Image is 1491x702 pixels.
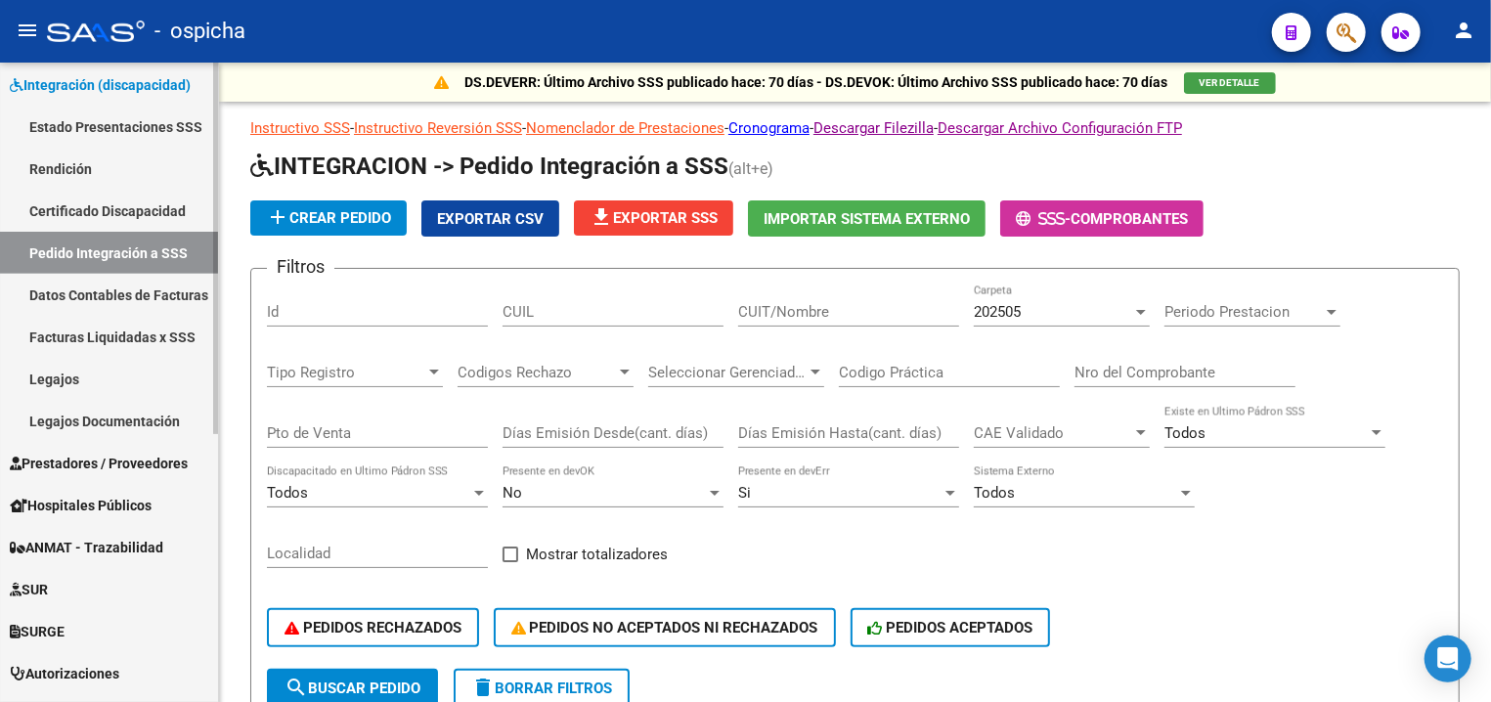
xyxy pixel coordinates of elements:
p: DS.DEVERR: Último Archivo SSS publicado hace: 70 días - DS.DEVOK: Último Archivo SSS publicado ha... [465,71,1168,93]
span: CAE Validado [974,424,1132,442]
span: - [1016,210,1071,228]
button: PEDIDOS RECHAZADOS [267,608,479,647]
mat-icon: file_download [590,205,613,229]
mat-icon: delete [471,676,495,699]
button: Crear Pedido [250,200,407,236]
span: PEDIDOS RECHAZADOS [285,619,461,636]
span: INTEGRACION -> Pedido Integración a SSS [250,153,728,180]
span: Prestadores / Proveedores [10,453,188,474]
span: Borrar Filtros [471,680,612,697]
span: 202505 [974,303,1021,321]
mat-icon: menu [16,19,39,42]
button: PEDIDOS ACEPTADOS [851,608,1051,647]
span: PEDIDOS ACEPTADOS [868,619,1033,636]
span: Crear Pedido [266,209,391,227]
span: No [503,484,522,502]
span: SURGE [10,621,65,642]
a: Nomenclador de Prestaciones [526,119,724,137]
button: Exportar SSS [574,200,733,236]
a: Descargar Filezilla [813,119,934,137]
mat-icon: search [285,676,308,699]
p: - - - - - [250,117,1460,139]
span: Autorizaciones [10,663,119,684]
span: Buscar Pedido [285,680,420,697]
mat-icon: add [266,205,289,229]
span: Exportar SSS [590,209,718,227]
span: ANMAT - Trazabilidad [10,537,163,558]
span: Codigos Rechazo [458,364,616,381]
button: PEDIDOS NO ACEPTADOS NI RECHAZADOS [494,608,836,647]
a: Descargar Archivo Configuración FTP [938,119,1182,137]
span: Seleccionar Gerenciador [648,364,807,381]
a: Instructivo SSS [250,119,350,137]
span: SUR [10,579,48,600]
span: Todos [267,484,308,502]
h3: Filtros [267,253,334,281]
button: -Comprobantes [1000,200,1204,237]
span: Periodo Prestacion [1164,303,1323,321]
span: - ospicha [154,10,245,53]
span: Integración (discapacidad) [10,74,191,96]
span: PEDIDOS NO ACEPTADOS NI RECHAZADOS [511,619,818,636]
div: Open Intercom Messenger [1425,636,1471,682]
span: Importar Sistema Externo [764,210,970,228]
span: (alt+e) [728,159,773,178]
span: Exportar CSV [437,210,544,228]
a: Cronograma [728,119,810,137]
button: Exportar CSV [421,200,559,237]
span: Tipo Registro [267,364,425,381]
span: Mostrar totalizadores [526,543,668,566]
span: Si [738,484,751,502]
button: VER DETALLE [1184,72,1276,94]
span: Todos [1164,424,1206,442]
span: Hospitales Públicos [10,495,152,516]
a: Instructivo Reversión SSS [354,119,522,137]
span: Comprobantes [1071,210,1188,228]
span: VER DETALLE [1200,77,1260,88]
mat-icon: person [1452,19,1475,42]
button: Importar Sistema Externo [748,200,986,237]
span: Todos [974,484,1015,502]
